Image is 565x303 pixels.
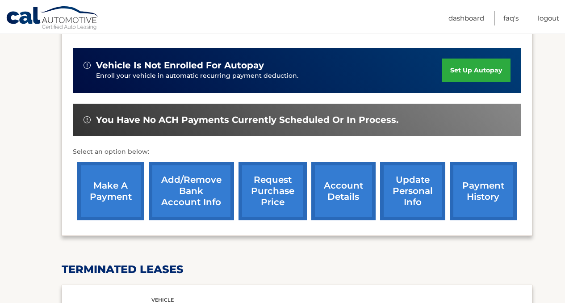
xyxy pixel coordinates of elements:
[503,11,519,25] a: FAQ's
[84,116,91,123] img: alert-white.svg
[442,59,510,82] a: set up autopay
[62,263,532,276] h2: terminated leases
[450,162,517,220] a: payment history
[96,71,443,81] p: Enroll your vehicle in automatic recurring payment deduction.
[380,162,445,220] a: update personal info
[538,11,559,25] a: Logout
[151,297,174,303] span: vehicle
[149,162,234,220] a: Add/Remove bank account info
[77,162,144,220] a: make a payment
[448,11,484,25] a: Dashboard
[96,114,398,126] span: You have no ACH payments currently scheduled or in process.
[73,147,521,157] p: Select an option below:
[239,162,307,220] a: request purchase price
[96,60,264,71] span: vehicle is not enrolled for autopay
[6,6,100,32] a: Cal Automotive
[84,62,91,69] img: alert-white.svg
[311,162,376,220] a: account details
